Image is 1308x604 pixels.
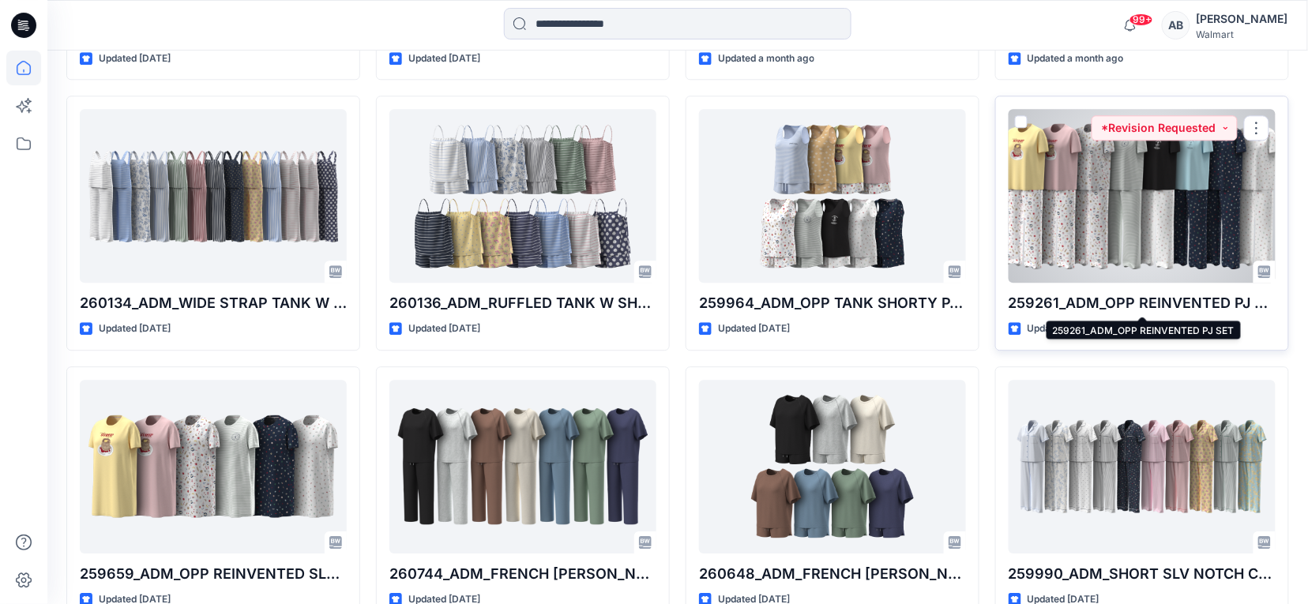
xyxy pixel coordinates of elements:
[1129,13,1153,26] span: 99+
[1009,292,1276,314] p: 259261_ADM_OPP REINVENTED PJ SET
[718,51,814,67] p: Updated a month ago
[699,380,966,553] a: 260648_ADM_FRENCH TERRY TOP SHORT PJ SET
[1162,11,1190,39] div: AB
[408,321,480,337] p: Updated [DATE]
[1009,563,1276,585] p: 259990_ADM_SHORT SLV NOTCH COLLAR PANT PJ SET
[699,292,966,314] p: 259964_ADM_OPP TANK SHORTY PJ SET
[80,109,347,283] a: 260134_ADM_WIDE STRAP TANK W PANT SET
[99,321,171,337] p: Updated [DATE]
[718,321,790,337] p: Updated [DATE]
[408,51,480,67] p: Updated [DATE]
[389,563,656,585] p: 260744_ADM_FRENCH [PERSON_NAME] TOP CAPRI PJ SET
[1197,28,1288,40] div: Walmart
[80,380,347,553] a: 259659_ADM_OPP REINVENTED SLEEPSHIRT
[99,51,171,67] p: Updated [DATE]
[699,563,966,585] p: 260648_ADM_FRENCH [PERSON_NAME] TOP [PERSON_NAME] SET
[389,380,656,553] a: 260744_ADM_FRENCH TERRY TOP CAPRI PJ SET
[389,109,656,283] a: 260136_ADM_RUFFLED TANK W SHORT SET
[80,563,347,585] p: 259659_ADM_OPP REINVENTED SLEEPSHIRT
[699,109,966,283] a: 259964_ADM_OPP TANK SHORTY PJ SET
[1009,109,1276,283] a: 259261_ADM_OPP REINVENTED PJ SET
[1028,51,1124,67] p: Updated a month ago
[1028,321,1099,337] p: Updated [DATE]
[80,292,347,314] p: 260134_ADM_WIDE STRAP TANK W PANT SET
[389,292,656,314] p: 260136_ADM_RUFFLED TANK W SHORT SET
[1197,9,1288,28] div: [PERSON_NAME]
[1009,380,1276,553] a: 259990_ADM_SHORT SLV NOTCH COLLAR PANT PJ SET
